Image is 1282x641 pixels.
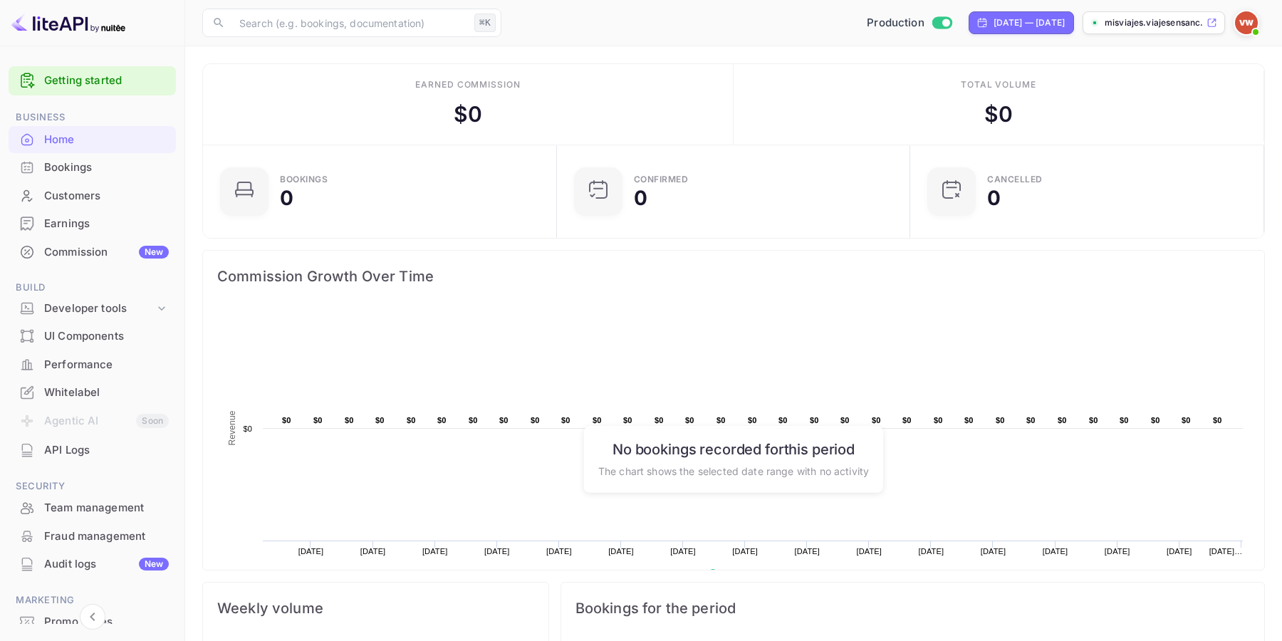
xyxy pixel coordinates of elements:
div: ⌘K [474,14,496,32]
text: [DATE] [298,547,324,556]
a: Performance [9,351,176,377]
text: $0 [810,416,819,424]
text: $0 [748,416,757,424]
div: Customers [44,188,169,204]
text: [DATE] [732,547,758,556]
div: CANCELLED [987,175,1043,184]
div: Earnings [9,210,176,238]
text: $0 [872,416,881,424]
a: Team management [9,494,176,521]
div: Bookings [44,160,169,176]
text: Revenue [227,410,237,445]
div: Confirmed [634,175,689,184]
a: API Logs [9,437,176,463]
text: $0 [407,416,416,424]
div: UI Components [9,323,176,350]
text: [DATE] [422,547,448,556]
div: Earned commission [415,78,521,91]
text: [DATE] [857,547,882,556]
a: Audit logsNew [9,551,176,577]
div: CommissionNew [9,239,176,266]
div: Developer tools [44,301,155,317]
text: $0 [499,416,509,424]
div: API Logs [44,442,169,459]
div: Fraud management [9,523,176,551]
div: 0 [987,188,1001,208]
div: Customers [9,182,176,210]
span: Marketing [9,593,176,608]
div: New [139,558,169,570]
img: LiteAPI logo [11,11,125,34]
div: 0 [280,188,293,208]
div: Whitelabel [9,379,176,407]
text: $0 [964,416,974,424]
div: API Logs [9,437,176,464]
text: $0 [655,416,664,424]
a: Customers [9,182,176,209]
text: $0 [716,416,726,424]
img: Viajes Ensanchate WL [1235,11,1258,34]
a: Earnings [9,210,176,236]
div: [DATE] — [DATE] [994,16,1065,29]
a: UI Components [9,323,176,349]
div: Total volume [961,78,1037,91]
text: Revenue [722,569,759,579]
span: Commission Growth Over Time [217,265,1250,288]
text: $0 [996,416,1005,424]
text: [DATE] [360,547,386,556]
div: Performance [44,357,169,373]
span: Build [9,280,176,296]
text: $0 [313,416,323,424]
p: The chart shows the selected date range with no activity [598,463,869,478]
text: $0 [934,416,943,424]
text: $0 [437,416,447,424]
text: $0 [469,416,478,424]
text: $0 [531,416,540,424]
text: $0 [902,416,912,424]
a: Bookings [9,154,176,180]
div: Developer tools [9,296,176,321]
div: Performance [9,351,176,379]
a: Whitelabel [9,379,176,405]
div: Team management [9,494,176,522]
div: UI Components [44,328,169,345]
div: $ 0 [984,98,1013,130]
text: $0 [623,416,632,424]
span: Bookings for the period [575,597,1250,620]
div: Commission [44,244,169,261]
a: Getting started [44,73,169,89]
text: $0 [1026,416,1036,424]
text: $0 [1089,416,1098,424]
text: $0 [282,416,291,424]
div: Promo codes [9,608,176,636]
text: $0 [1058,416,1067,424]
text: [DATE] [1167,547,1192,556]
input: Search (e.g. bookings, documentation) [231,9,469,37]
span: Business [9,110,176,125]
text: [DATE] [670,547,696,556]
h6: No bookings recorded for this period [598,440,869,457]
text: [DATE] [608,547,634,556]
text: [DATE]… [1209,547,1243,556]
text: [DATE] [484,547,510,556]
text: [DATE] [919,547,944,556]
div: Team management [44,500,169,516]
text: $0 [778,416,788,424]
a: Promo codes [9,608,176,635]
text: $0 [345,416,354,424]
div: Home [9,126,176,154]
div: 0 [634,188,647,208]
text: $0 [1120,416,1129,424]
div: Audit logsNew [9,551,176,578]
text: $0 [243,424,252,433]
button: Collapse navigation [80,604,105,630]
text: [DATE] [981,547,1006,556]
div: Switch to Sandbox mode [861,15,957,31]
text: $0 [685,416,694,424]
div: Promo codes [44,614,169,630]
a: Home [9,126,176,152]
text: $0 [1213,416,1222,424]
a: CommissionNew [9,239,176,265]
div: Getting started [9,66,176,95]
span: Production [867,15,924,31]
